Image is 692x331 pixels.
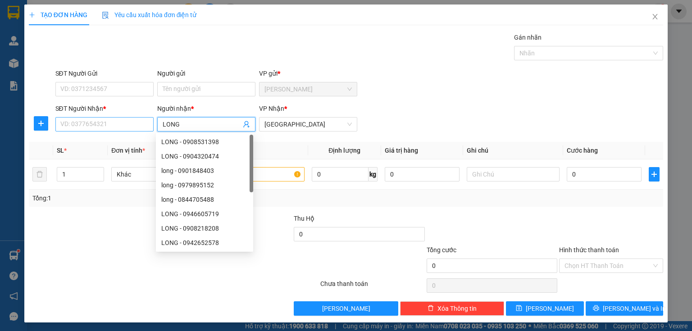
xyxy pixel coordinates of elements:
div: LONG - 0904320474 [161,151,248,161]
div: long - 0844705488 [156,192,253,207]
div: LONG - 0942652578 [161,238,248,248]
input: VD: Bàn, Ghế [212,167,305,181]
span: SL [57,147,64,154]
span: save [516,305,522,312]
div: long - 0844705488 [161,195,248,204]
span: user-add [243,121,250,128]
span: Thu Hộ [294,215,314,222]
div: LONG - 0904320474 [156,149,253,163]
button: deleteXóa Thông tin [400,301,504,316]
span: [PERSON_NAME] [322,304,370,313]
button: plus [34,116,48,131]
span: kg [369,167,378,181]
span: Phan Rang [264,82,352,96]
div: LONG - 0946605719 [156,207,253,221]
span: Xóa Thông tin [437,304,477,313]
div: LONG - 0946605719 [161,209,248,219]
span: [PERSON_NAME] và In [603,304,666,313]
span: delete [428,305,434,312]
button: plus [649,167,660,181]
button: save[PERSON_NAME] [506,301,584,316]
div: long - 0901848403 [161,166,248,176]
input: 0 [385,167,460,181]
div: long - 0901848403 [156,163,253,178]
div: Người nhận [157,104,255,113]
div: LONG - 0908531398 [161,137,248,147]
div: SĐT Người Gửi [55,68,154,78]
button: delete [32,167,47,181]
th: Ghi chú [463,142,563,159]
button: Close [642,5,668,30]
span: close [651,13,659,20]
div: LONG - 0908218208 [161,223,248,233]
div: long - 0979895152 [161,180,248,190]
span: printer [593,305,599,312]
span: Khác [117,168,199,181]
div: long - 0979895152 [156,178,253,192]
div: Tổng: 1 [32,193,268,203]
div: Người gửi [157,68,255,78]
span: [PERSON_NAME] [526,304,574,313]
div: LONG - 0908531398 [156,135,253,149]
span: plus [29,12,35,18]
span: plus [34,120,48,127]
button: [PERSON_NAME] [294,301,398,316]
div: SĐT Người Nhận [55,104,154,113]
input: Ghi Chú [467,167,560,181]
div: Chưa thanh toán [319,279,425,295]
span: Cước hàng [567,147,598,154]
span: Định lượng [328,147,360,154]
span: plus [649,171,659,178]
span: Giá trị hàng [385,147,418,154]
span: Yêu cầu xuất hóa đơn điện tử [102,11,197,18]
span: Đơn vị tính [111,147,145,154]
span: Tổng cước [427,246,456,254]
span: Sài Gòn [264,118,352,131]
img: icon [102,12,109,19]
label: Gán nhãn [514,34,542,41]
span: VP Nhận [259,105,284,112]
div: LONG - 0908218208 [156,221,253,236]
label: Hình thức thanh toán [559,246,619,254]
button: printer[PERSON_NAME] và In [586,301,664,316]
span: TẠO ĐƠN HÀNG [29,11,87,18]
div: LONG - 0942652578 [156,236,253,250]
div: VP gửi [259,68,357,78]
